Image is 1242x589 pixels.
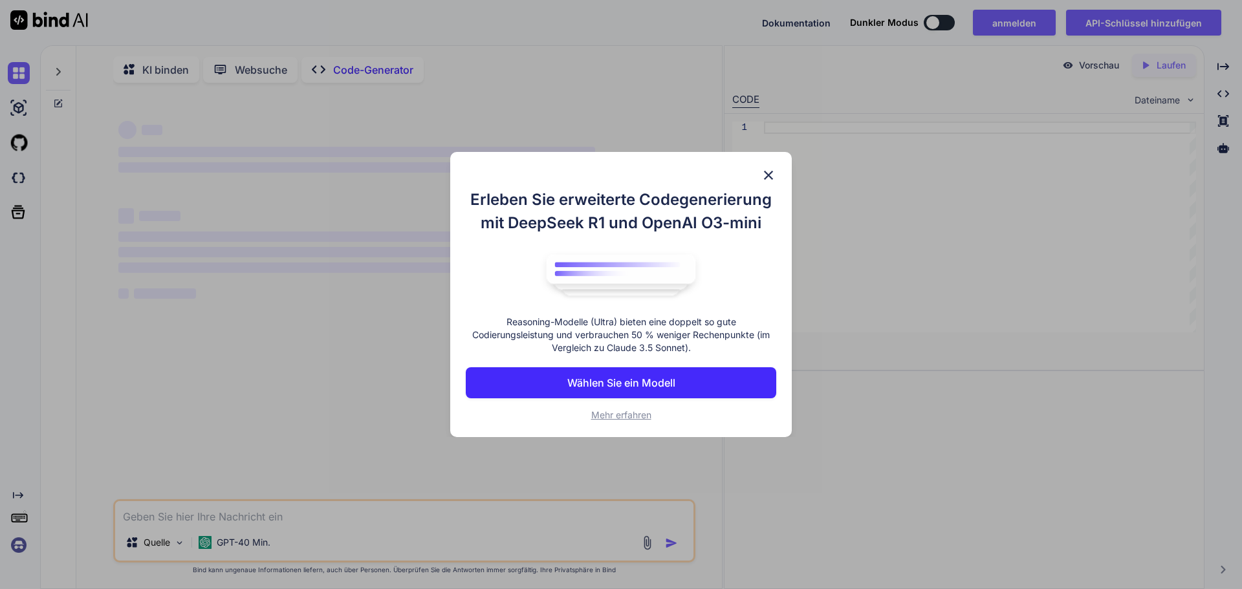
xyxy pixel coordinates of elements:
font: Reasoning-Modelle (Ultra) bieten eine doppelt so gute Codierungsleistung und verbrauchen 50 % wen... [472,316,770,353]
font: Mehr erfahren [591,409,651,420]
img: Bind-Logo [537,248,705,303]
font: Wählen Sie ein Modell [567,376,675,389]
img: schließen [761,167,776,183]
font: Erleben Sie erweiterte Codegenerierung mit DeepSeek R1 und OpenAI O3-mini [470,190,772,232]
button: Wählen Sie ein Modell [466,367,776,398]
